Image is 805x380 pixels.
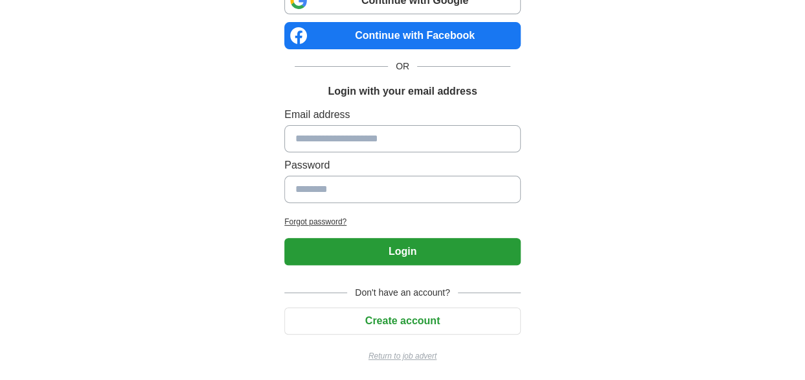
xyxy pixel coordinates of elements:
label: Email address [284,107,521,123]
a: Continue with Facebook [284,22,521,49]
a: Forgot password? [284,216,521,228]
a: Create account [284,315,521,326]
h1: Login with your email address [328,84,477,99]
button: Login [284,238,521,265]
label: Password [284,158,521,173]
span: Don't have an account? [347,286,458,300]
span: OR [388,60,417,73]
button: Create account [284,307,521,335]
a: Return to job advert [284,350,521,362]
